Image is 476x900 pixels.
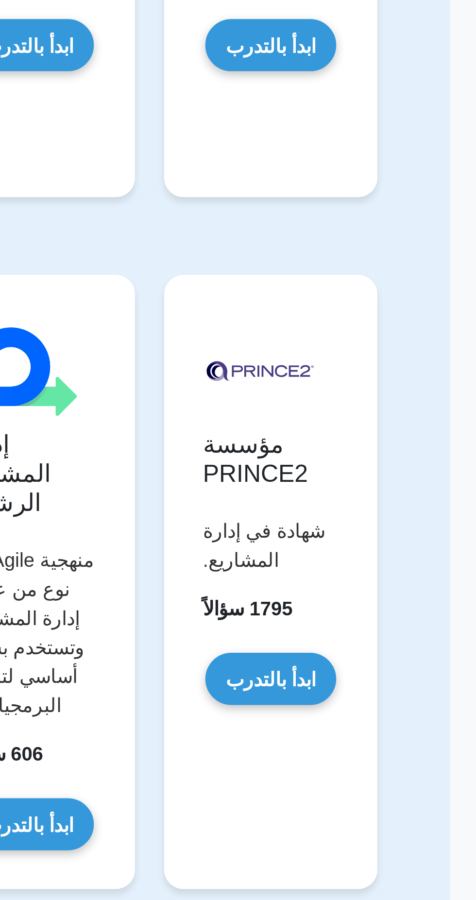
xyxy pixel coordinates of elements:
a: ابدأ بالتدرب [212,241,264,262]
a: ابدأ بالتدرب [309,241,361,262]
a: ابدأ بالتدرب [309,796,361,817]
a: ابدأ بالتدرب [115,276,167,297]
a: ابدأ بالتدرب [212,819,264,840]
a: ابدأ بالتدرب [212,554,264,575]
a: ابدأ بالتدرب [115,831,167,852]
a: ابدأ بالتدرب [115,554,167,575]
a: ابدأ بالتدرب [309,495,361,516]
